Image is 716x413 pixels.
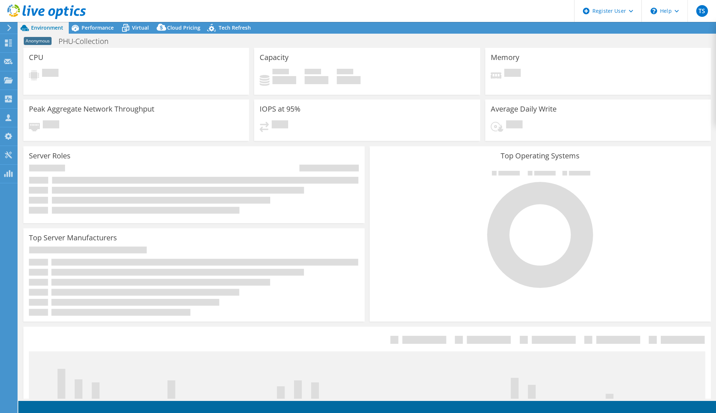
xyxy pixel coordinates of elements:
[29,234,117,242] h3: Top Server Manufacturers
[375,152,705,160] h3: Top Operating Systems
[305,69,321,76] span: Free
[42,69,59,79] span: Pending
[29,105,154,113] h3: Peak Aggregate Network Throughput
[305,76,328,84] h4: 0 GiB
[651,8,657,14] svg: \n
[504,69,521,79] span: Pending
[337,69,353,76] span: Total
[260,105,301,113] h3: IOPS at 95%
[29,152,71,160] h3: Server Roles
[337,76,361,84] h4: 0 GiB
[24,37,52,45] span: Anonymous
[219,24,251,31] span: Tech Refresh
[272,120,288,130] span: Pending
[31,24,63,31] span: Environment
[43,120,59,130] span: Pending
[260,53,289,61] h3: Capacity
[696,5,708,17] span: TS
[272,69,289,76] span: Used
[167,24,200,31] span: Cloud Pricing
[29,53,44,61] h3: CPU
[55,37,120,45] h1: PHU-Collection
[272,76,296,84] h4: 0 GiB
[491,53,519,61] h3: Memory
[506,120,523,130] span: Pending
[132,24,149,31] span: Virtual
[82,24,114,31] span: Performance
[491,105,557,113] h3: Average Daily Write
